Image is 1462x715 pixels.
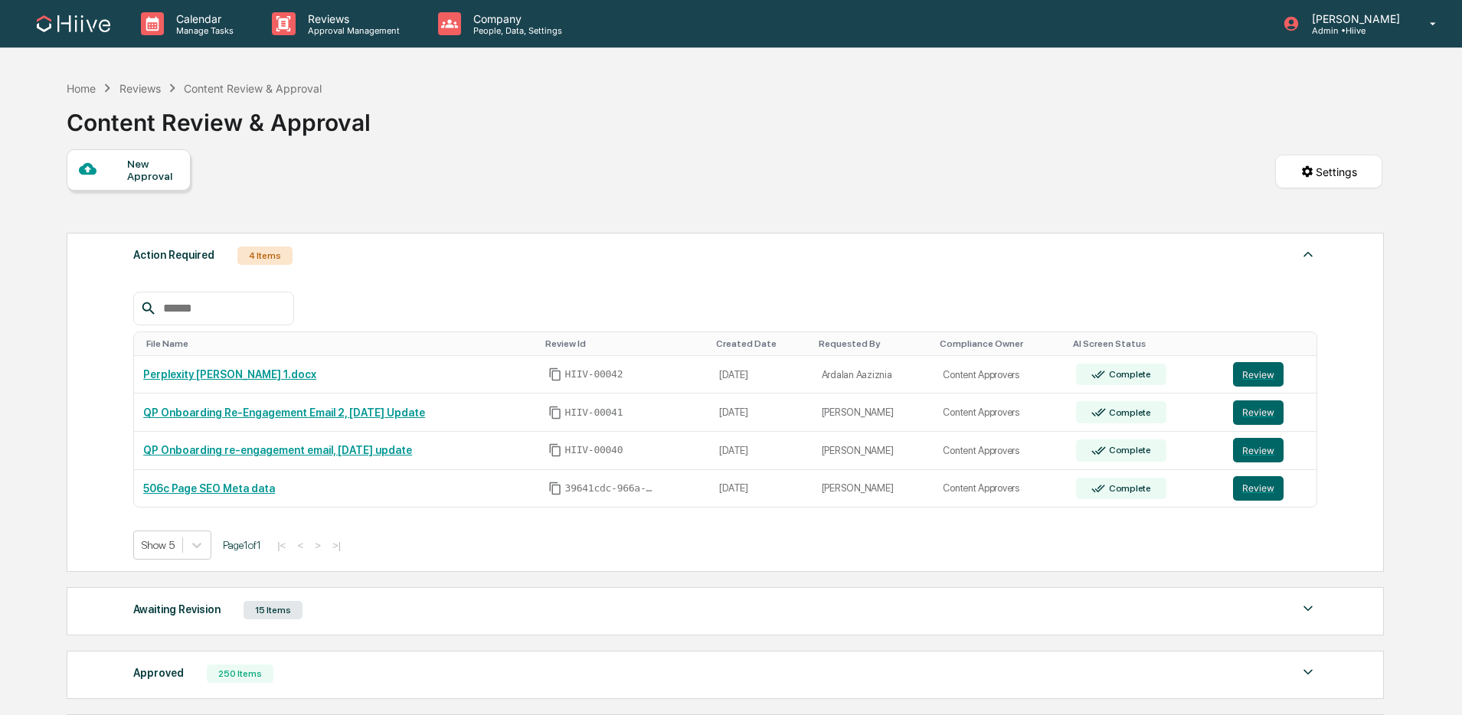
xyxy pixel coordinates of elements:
[1073,338,1218,349] div: Toggle SortBy
[934,432,1067,470] td: Content Approvers
[1106,369,1151,380] div: Complete
[548,406,562,420] span: Copy Id
[461,25,570,36] p: People, Data, Settings
[1106,483,1151,494] div: Complete
[127,158,178,182] div: New Approval
[1233,476,1307,501] a: Review
[710,356,812,394] td: [DATE]
[143,444,412,456] a: QP Onboarding re-engagement email, [DATE] update
[934,470,1067,508] td: Content Approvers
[143,406,425,419] a: QP Onboarding Re-Engagement Email 2, [DATE] Update
[813,432,934,470] td: [PERSON_NAME]
[710,432,812,470] td: [DATE]
[146,338,532,349] div: Toggle SortBy
[143,482,275,495] a: 506c Page SEO Meta data
[940,338,1061,349] div: Toggle SortBy
[237,246,293,265] div: 4 Items
[565,444,623,456] span: HIIV-00040
[1233,476,1284,501] button: Review
[67,96,371,136] div: Content Review & Approval
[164,25,241,36] p: Manage Tasks
[207,664,273,683] div: 250 Items
[1299,599,1317,618] img: caret
[244,601,303,619] div: 15 Items
[1236,338,1310,349] div: Toggle SortBy
[328,539,345,552] button: >|
[548,443,562,457] span: Copy Id
[1233,400,1284,425] button: Review
[813,356,934,394] td: Ardalan Aaziznia
[310,539,325,552] button: >
[37,15,110,32] img: logo
[164,12,241,25] p: Calendar
[1106,407,1151,418] div: Complete
[293,539,308,552] button: <
[716,338,806,349] div: Toggle SortBy
[548,482,562,495] span: Copy Id
[184,82,322,95] div: Content Review & Approval
[934,393,1067,432] td: Content Approvers
[565,482,657,495] span: 39641cdc-966a-4e65-879f-2a6a777944d8
[133,245,214,265] div: Action Required
[1233,438,1307,462] a: Review
[461,12,570,25] p: Company
[819,338,928,349] div: Toggle SortBy
[67,82,96,95] div: Home
[934,356,1067,394] td: Content Approvers
[1106,445,1151,455] div: Complete
[273,539,290,552] button: |<
[1275,155,1382,188] button: Settings
[565,406,623,419] span: HIIV-00041
[296,12,407,25] p: Reviews
[1233,400,1307,425] a: Review
[813,393,934,432] td: [PERSON_NAME]
[565,368,623,380] span: HIIV-00042
[1299,245,1317,263] img: caret
[710,393,812,432] td: [DATE]
[1233,362,1307,387] a: Review
[545,338,705,349] div: Toggle SortBy
[1413,664,1454,706] iframe: Open customer support
[223,539,261,551] span: Page 1 of 1
[119,82,161,95] div: Reviews
[1300,25,1408,36] p: Admin • Hiive
[1233,438,1284,462] button: Review
[548,367,562,381] span: Copy Id
[133,599,221,619] div: Awaiting Revision
[143,368,316,380] a: Perplexity [PERSON_NAME] 1.docx
[813,470,934,508] td: [PERSON_NAME]
[1299,663,1317,681] img: caret
[1233,362,1284,387] button: Review
[133,663,184,683] div: Approved
[710,470,812,508] td: [DATE]
[1300,12,1408,25] p: [PERSON_NAME]
[296,25,407,36] p: Approval Management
